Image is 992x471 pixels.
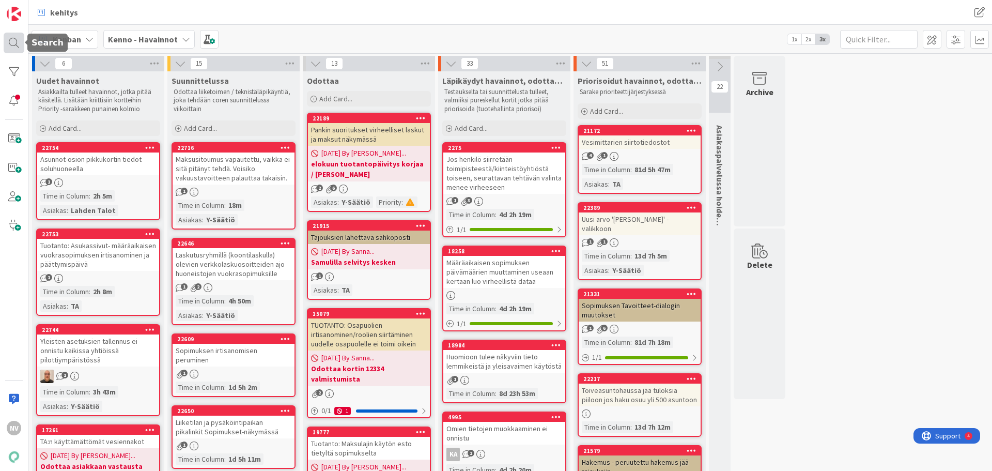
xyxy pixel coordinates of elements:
span: [DATE] By Sanna... [321,246,375,257]
span: 1 [316,272,323,279]
div: 18984 [448,342,565,349]
span: 1 [61,372,68,378]
div: 4 [54,4,56,12]
a: 18984Huomioon tulee näkyviin tieto lemmikeistä ja yleisavaimen käytöstäTime in Column:8d 23h 53m [442,340,566,403]
div: Priority [376,196,401,208]
div: 1d 5h 2m [226,382,260,393]
div: MK [37,370,159,383]
span: 2 [468,450,474,457]
div: Time in Column [582,337,630,348]
div: 4h 50m [226,295,254,307]
span: : [608,265,610,276]
span: Asiakaspalvelussa hoidettavat [715,125,725,242]
div: 22716Maksusitoumus vapautettu, vaikka ei sitä pitänyt tehdä. Voisiko vakuustavoitteen palauttaa t... [173,143,295,185]
a: 22753Tuotanto: Asukassivut- määräaikaisen vuokrasopimuksen irtisanominen ja päättymispäiväTime in... [36,229,160,316]
div: Uusi arvo '[PERSON_NAME]' - valikkoon [579,212,701,235]
span: 1 [601,238,608,245]
div: 22646 [177,240,295,247]
span: 1 [601,152,608,159]
div: 21172Vesimittarien siirtotiedostot [579,126,701,149]
div: 21915Tajouksien lähettävä sähköposti [308,221,430,244]
p: Odottaa liiketoimen / teknistäläpikäyntiä, joka tehdään coren suunnittelussa viikoittain [174,88,293,113]
div: 22646Laskutusryhmillä (koontilaskulla) olevien verkkolaskuosoitteiden ajo huoneistojen vuokrasopi... [173,239,295,280]
div: 22189 [308,114,430,123]
span: 1 [181,188,188,194]
div: 15079 [313,310,430,317]
b: elokuun tuotantopäivitys korjaa / [PERSON_NAME] [311,159,427,179]
a: 22609Sopimuksen irtisanomisen peruminenTime in Column:1d 5h 2m [172,333,296,397]
span: 6 [601,325,608,331]
span: : [224,295,226,307]
div: Yleisten asetuksien tallennus ei onnistu kaikissa yhtiöissä pilottiympäristössä [37,335,159,367]
span: : [630,421,632,433]
div: 21579 [579,446,701,455]
div: Sopimuksen Tavoitteet-dialogin muutokset [579,299,701,322]
a: 21172Vesimittarien siirtotiedostotTime in Column:81d 5h 47mAsiakas:TA [578,125,702,194]
a: 22744Yleisten asetuksien tallennus ei onnistu kaikissa yhtiöissä pilottiympäristössäMKTime in Col... [36,324,160,416]
div: 22744Yleisten asetuksien tallennus ei onnistu kaikissa yhtiöissä pilottiympäristössä [37,325,159,367]
div: 22650Liiketilan ja pysäköintipaikan pikalinkit Sopimukset-näkymässä [173,406,295,438]
span: : [630,164,632,175]
a: 22754Asunnot-osion pikkukortin tiedot soluhuoneellaTime in Column:2h 5mAsiakas:Lahden Talot [36,142,160,220]
div: Asiakas [176,214,202,225]
div: Asiakas [176,310,202,321]
a: 22646Laskutusryhmillä (koontilaskulla) olevien verkkolaskuosoitteiden ajo huoneistojen vuokrasopi... [172,238,296,325]
span: 1 [181,370,188,376]
span: Läpikäydyt havainnot, odottaa priorisointia [442,75,566,86]
div: 21172 [579,126,701,135]
span: : [67,205,68,216]
a: 22189Pankin suoritukset virheelliset laskut ja maksut näkymässä[DATE] By [PERSON_NAME]...elokuun ... [307,113,431,212]
div: Time in Column [176,382,224,393]
div: 0/11 [308,404,430,417]
div: 22609 [173,335,295,344]
div: Y-Säätiö [204,310,238,321]
div: Y-Säätiö [339,196,373,208]
span: [DATE] By [PERSON_NAME]... [51,450,135,461]
span: 6 [330,185,337,191]
span: 2 [195,283,202,290]
span: Suunnittelussa [172,75,229,86]
div: 22753 [37,230,159,239]
span: : [89,190,90,202]
div: Asunnot-osion pikkukortin tiedot soluhuoneella [37,153,159,175]
div: 81d 7h 18m [632,337,673,348]
div: 18258 [443,247,565,256]
span: 1 / 1 [592,352,602,363]
span: : [67,401,68,412]
span: : [495,388,497,399]
div: Liiketilan ja pysäköintipaikan pikalinkit Sopimukset-näkymässä [173,416,295,438]
div: Y-Säätiö [610,265,644,276]
div: Time in Column [582,250,630,262]
span: : [337,284,339,296]
div: Time in Column [40,286,89,297]
div: Jos henkilö siirretään toimipisteestä/kiinteistöyhtiöstä toiseen, seurattavan tehtävän valinta me... [443,153,565,194]
div: Sopimuksen irtisanomisen peruminen [173,344,295,367]
div: 2h 8m [90,286,115,297]
div: 22753 [42,231,159,238]
div: Laskutusryhmillä (koontilaskulla) olevien verkkolaskuosoitteiden ajo huoneistojen vuokrasopimuksille [173,248,295,280]
div: 21579 [583,447,701,454]
div: 18984 [443,341,565,350]
span: 2 [316,185,323,191]
span: Add Card... [319,94,352,103]
div: 22389 [579,203,701,212]
div: Asiakas [40,205,67,216]
div: 22217 [583,375,701,383]
h5: Search [32,38,64,48]
span: 1x [787,34,801,44]
div: 17261 [42,427,159,434]
div: 22609Sopimuksen irtisanomisen peruminen [173,335,295,367]
div: 19777Tuotanto: Maksulajin käytön esto tietyltä sopimukselta [308,428,430,460]
a: 22716Maksusitoumus vapautettu, vaikka ei sitä pitänyt tehdä. Voisiko vakuustavoitteen palauttaa t... [172,142,296,230]
div: 2h 5m [90,190,115,202]
span: 1 [181,442,188,448]
div: Time in Column [40,386,89,398]
div: 21915 [308,221,430,231]
div: Määräaikaisen sopimuksen päivämäärien muuttaminen useaan kertaan luo virheellistä dataa [443,256,565,288]
span: Add Card... [49,124,82,133]
div: 18258 [448,248,565,255]
div: 4995 [448,414,565,421]
span: 2 [316,389,323,396]
span: 6 [55,57,72,70]
div: 22754Asunnot-osion pikkukortin tiedot soluhuoneella [37,143,159,175]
